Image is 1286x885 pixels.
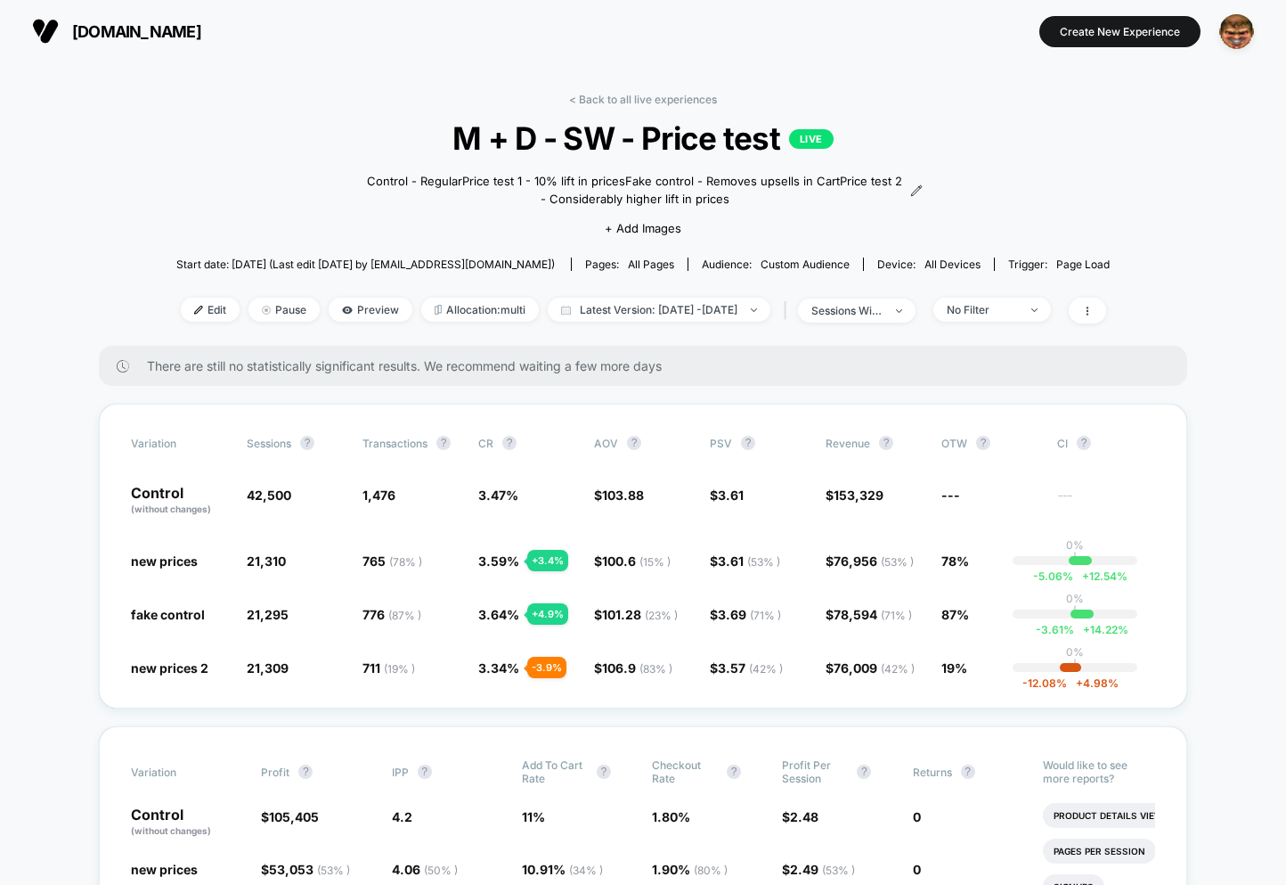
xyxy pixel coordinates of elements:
[522,862,603,877] span: 10.91 %
[1082,570,1089,583] span: +
[834,660,915,676] span: 76,009
[1074,623,1128,636] span: 14.22 %
[435,305,442,315] img: rebalance
[269,862,350,877] span: 53,053
[32,18,59,45] img: Visually logo
[826,607,912,622] span: $
[652,809,690,824] span: 1.80 %
[329,298,412,322] span: Preview
[527,657,566,678] div: - 3.9 %
[1008,258,1110,271] div: Trigger:
[478,437,493,450] span: CR
[478,488,518,503] span: 3.47 %
[605,221,681,235] span: + Add Images
[790,862,855,877] span: 2.49
[645,609,678,622] span: ( 23 % )
[881,662,915,676] span: ( 42 % )
[131,660,208,676] span: new prices 2
[941,436,1039,450] span: OTW
[1073,570,1127,583] span: 12.54 %
[131,553,198,569] span: new prices
[627,436,641,450] button: ?
[913,809,921,824] span: 0
[694,864,728,877] span: ( 80 % )
[388,609,421,622] span: ( 87 % )
[418,765,432,779] button: ?
[1066,538,1084,552] p: 0%
[247,553,286,569] span: 21,310
[1214,13,1259,50] button: ppic
[1076,676,1083,690] span: +
[1083,623,1090,636] span: +
[384,662,415,676] span: ( 19 % )
[478,553,519,569] span: 3.59 %
[602,553,671,569] span: 100.6
[826,488,883,503] span: $
[131,862,198,877] span: new prices
[436,436,451,450] button: ?
[913,862,921,877] span: 0
[779,298,798,324] span: |
[747,555,780,569] span: ( 53 % )
[522,809,545,824] span: 11 %
[262,306,271,315] img: end
[131,436,229,450] span: Variation
[718,553,780,569] span: 3.61
[362,553,422,569] span: 765
[147,358,1152,373] span: There are still no statistically significant results. We recommend waiting a few more days
[879,436,893,450] button: ?
[597,765,611,779] button: ?
[478,607,519,622] span: 3.64 %
[1022,676,1067,690] span: -12.08 %
[594,660,672,676] span: $
[363,173,907,208] span: Control - RegularPrice test 1 - 10% lift in pricesFake control - Removes upsells in CartPrice tes...
[269,809,319,824] span: 105,405
[652,758,718,785] span: Checkout Rate
[1067,676,1119,690] span: 4.98 %
[1066,645,1084,659] p: 0%
[131,758,229,785] span: Variation
[389,555,422,569] span: ( 78 % )
[941,660,967,676] span: 19%
[941,553,969,569] span: 78%
[961,765,975,779] button: ?
[317,864,350,877] span: ( 53 % )
[362,660,415,676] span: 711
[834,488,883,503] span: 153,329
[585,258,674,271] div: Pages:
[27,17,207,45] button: [DOMAIN_NAME]
[131,486,229,516] p: Control
[710,553,780,569] span: $
[863,258,994,271] span: Device:
[602,607,678,622] span: 101.28
[478,660,519,676] span: 3.34 %
[941,607,969,622] span: 87%
[826,553,914,569] span: $
[548,298,770,322] span: Latest Version: [DATE] - [DATE]
[421,298,539,322] span: Allocation: multi
[924,258,981,271] span: all devices
[527,550,568,571] div: + 3.4 %
[782,809,818,824] span: $
[392,809,412,824] span: 4.2
[424,864,458,877] span: ( 50 % )
[1073,605,1077,619] p: |
[392,766,409,779] span: IPP
[569,864,603,877] span: ( 34 % )
[710,488,744,503] span: $
[1219,14,1254,49] img: ppic
[1073,552,1077,565] p: |
[1077,436,1091,450] button: ?
[639,662,672,676] span: ( 83 % )
[1043,758,1155,785] p: Would like to see more reports?
[1057,436,1155,450] span: CI
[247,660,289,676] span: 21,309
[181,298,240,322] span: Edit
[718,660,783,676] span: 3.57
[976,436,990,450] button: ?
[362,488,395,503] span: 1,476
[248,298,320,322] span: Pause
[826,660,915,676] span: $
[176,258,555,271] span: Start date: [DATE] (Last edit [DATE] by [EMAIL_ADDRESS][DOMAIN_NAME])
[718,488,744,503] span: 3.61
